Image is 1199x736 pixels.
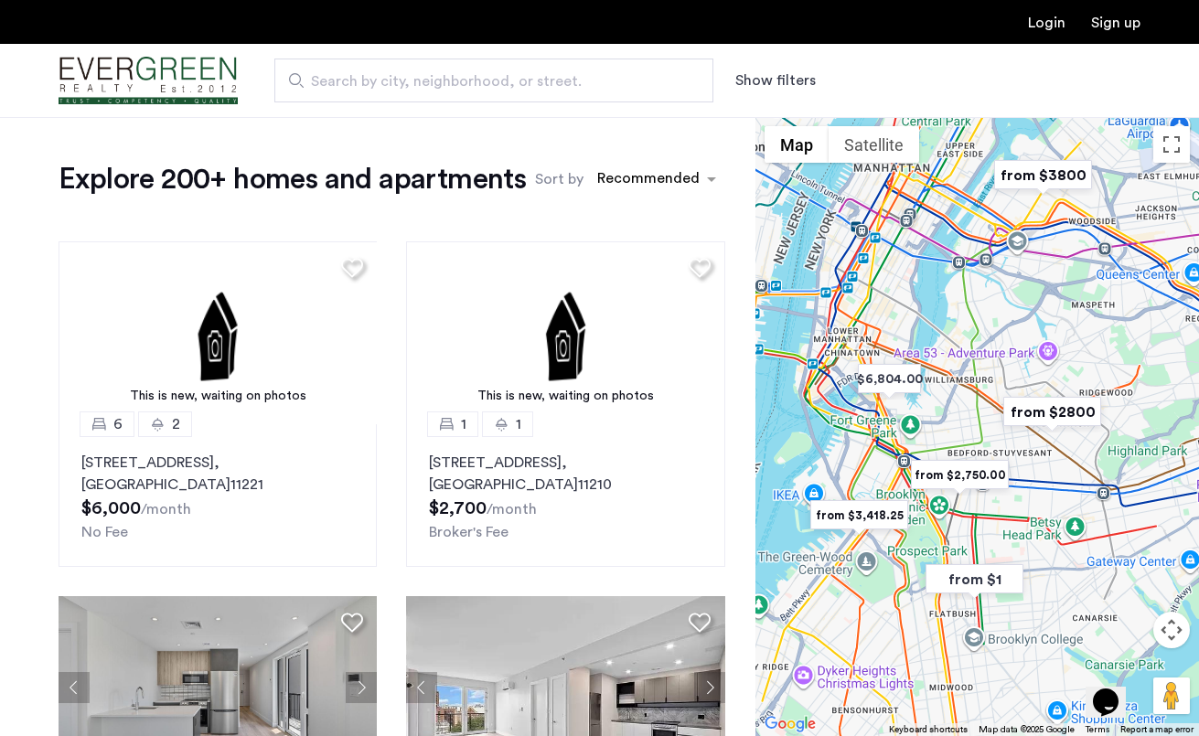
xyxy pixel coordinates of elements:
span: 2 [172,413,180,435]
div: from $3800 [987,155,1099,196]
iframe: chat widget [1086,663,1144,718]
button: Next apartment [694,672,725,703]
img: Google [760,712,820,736]
img: 2.gif [59,241,378,424]
div: from $2800 [996,391,1108,432]
button: Toggle fullscreen view [1153,126,1190,163]
a: Open this area in Google Maps (opens a new window) [760,712,820,736]
input: Apartment Search [274,59,713,102]
div: Recommended [594,167,700,194]
img: logo [59,47,238,115]
ng-select: sort-apartment [588,163,725,196]
span: Broker's Fee [429,525,509,539]
a: Report a map error [1120,723,1194,736]
sub: /month [141,502,191,517]
button: Show street map [765,126,829,163]
a: Registration [1091,16,1140,30]
a: Login [1028,16,1065,30]
button: Keyboard shortcuts [889,723,968,736]
label: Sort by [535,168,583,190]
div: This is new, waiting on photos [415,387,716,406]
div: This is new, waiting on photos [68,387,369,406]
button: Map camera controls [1153,612,1190,648]
div: from $1 [918,559,1031,600]
h1: Explore 200+ homes and apartments [59,161,526,197]
button: Show or hide filters [735,69,816,91]
span: $6,000 [81,499,141,517]
a: This is new, waiting on photos [59,241,378,424]
img: 2.gif [406,241,725,424]
a: Terms (opens in new tab) [1086,723,1109,736]
button: Show satellite imagery [829,126,919,163]
p: [STREET_ADDRESS] 11210 [429,452,701,496]
span: 1 [461,413,466,435]
div: from $2,750.00 [904,454,1016,496]
div: $6,804.00 [851,358,928,400]
span: 6 [113,413,123,435]
a: This is new, waiting on photos [406,241,725,424]
button: Previous apartment [406,672,437,703]
button: Drag Pegman onto the map to open Street View [1153,677,1190,714]
button: Previous apartment [59,672,90,703]
p: [STREET_ADDRESS] 11221 [81,452,354,496]
a: Cazamio Logo [59,47,238,115]
a: 11[STREET_ADDRESS], [GEOGRAPHIC_DATA]11210Broker's Fee [406,424,724,567]
sub: /month [487,502,537,517]
span: Map data ©2025 Google [979,725,1075,734]
a: 62[STREET_ADDRESS], [GEOGRAPHIC_DATA]11221No Fee [59,424,377,567]
div: from $3,418.25 [803,495,915,536]
span: $2,700 [429,499,487,517]
button: Next apartment [346,672,377,703]
span: Search by city, neighborhood, or street. [311,70,662,92]
span: 1 [516,413,521,435]
span: No Fee [81,525,128,539]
